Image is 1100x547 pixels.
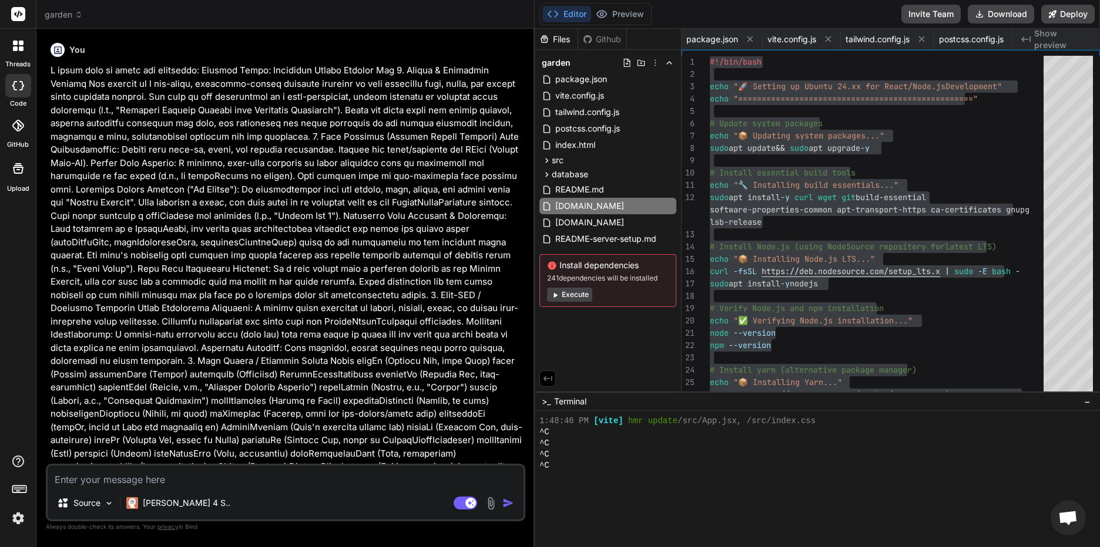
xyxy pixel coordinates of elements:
span: ^C [539,427,549,438]
span: README.md [554,183,605,197]
span: apt install [729,278,780,289]
span: build-essential [856,192,926,202]
span: apt-key add [973,389,1025,400]
span: sudo [954,389,973,400]
div: Github [578,33,626,45]
label: code [10,99,26,109]
div: 23 [682,352,695,364]
span: sudo [710,192,729,202]
span: apt update [729,143,776,153]
span: . [837,389,841,400]
span: tailwind.config.js [554,105,621,119]
span: . [865,266,870,276]
span: vite.config.js [554,89,605,103]
label: GitHub [7,140,29,150]
div: 16 [682,265,695,278]
button: Editor [542,6,591,22]
span: | [945,389,950,400]
span: "🚀 Setting up Ubuntu 24.xx for React/Node.js [733,81,945,92]
div: 14 [682,241,695,253]
span: . [799,389,804,400]
span: / [884,266,888,276]
span: -y [860,143,870,153]
span: echo [710,180,729,190]
div: 8 [682,142,695,154]
span: Show preview [1034,28,1091,51]
div: 4 [682,93,695,105]
div: 7 [682,130,695,142]
span: -fsSL [733,266,757,276]
label: threads [5,59,31,69]
span: database [552,168,588,180]
span: node [710,327,729,338]
span: curl [710,266,729,276]
div: 9 [682,154,695,167]
span: . [813,266,818,276]
span: --version [729,340,771,350]
span: software-properties-common apt-transport-https ca- [710,204,945,215]
label: Upload [7,184,29,194]
p: Source [73,497,100,509]
span: # Install Node.js (using NodeSource repository for [710,241,945,252]
button: Deploy [1041,5,1095,23]
div: Files [535,33,578,45]
span: ^C [539,438,549,449]
button: Download [968,5,1034,23]
span: "📦 Installing Yarn..." [733,377,842,387]
span: [DOMAIN_NAME] [554,199,625,213]
span: latest LTS) [945,241,997,252]
span: 1:48:46 PM [539,416,589,427]
span: . [931,266,935,276]
span: / [856,389,860,400]
span: echo [710,315,729,326]
span: echo [710,377,729,387]
span: README-server-setup.md [554,232,658,246]
div: 24 [682,364,695,376]
span: [DOMAIN_NAME] [554,215,625,229]
span: garden [45,9,83,21]
span: deb [799,266,813,276]
span: garden [542,57,571,69]
span: . [921,389,926,400]
span: privacy [157,523,179,530]
div: 21 [682,327,695,339]
div: 17 [682,278,695,290]
span: postcss.config.js [939,33,1004,45]
span: [vite] [593,416,623,427]
div: 13 [682,228,695,241]
span: / [888,389,893,400]
span: curl [710,389,729,400]
span: apt upgrade [809,143,860,153]
span: tailwind.config.js [846,33,910,45]
span: vite.config.js [767,33,816,45]
span: git [841,192,856,202]
span: ^C [539,449,549,460]
span: gpg [926,389,940,400]
span: dl [790,389,799,400]
span: #!/bin/bash [710,56,762,67]
span: # Verify Node.js and npm installation [710,303,884,313]
span: echo [710,81,729,92]
div: 22 [682,339,695,352]
span: − [1084,396,1091,407]
span: && [776,143,785,153]
h6: You [69,44,85,56]
div: 10 [682,167,695,179]
div: 12 [682,191,695,204]
p: Always double-check its answers. Your in Bind [46,521,525,532]
span: certificates gnupg [945,204,1029,215]
div: 3 [682,80,695,93]
span: 241 dependencies will be installed [547,273,669,283]
div: 25 [682,376,695,389]
span: src [552,154,564,166]
span: Terminal [554,396,586,407]
span: x [935,266,940,276]
span: Development" [945,81,1002,92]
span: /src/App.jsx, /src/index.css [678,416,816,427]
button: Invite Team [901,5,961,23]
span: echo [710,254,729,264]
span: // [780,389,790,400]
span: ^C [539,460,549,471]
div: 6 [682,117,695,130]
span: "🔧 Installing build essentials..." [733,180,898,190]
